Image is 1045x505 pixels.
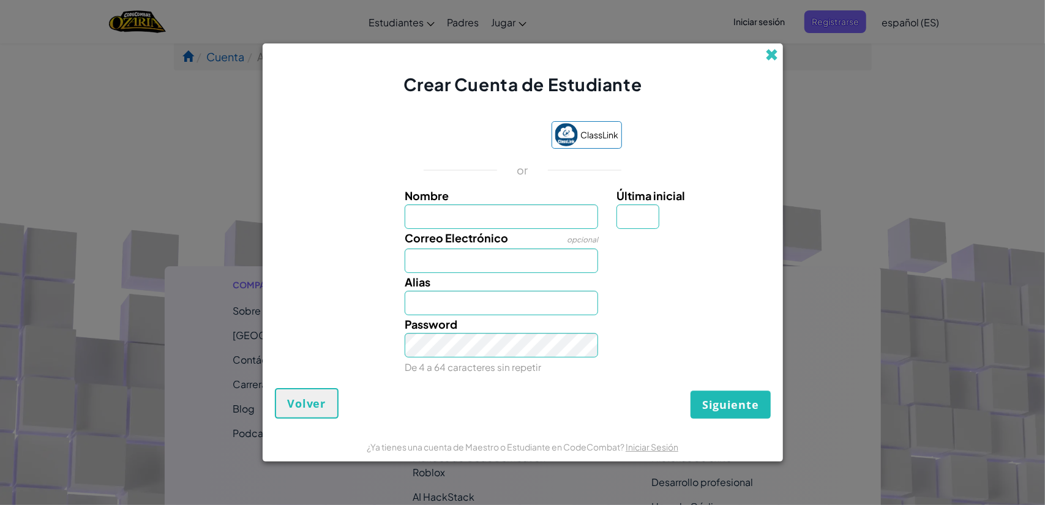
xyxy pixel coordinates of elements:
[626,441,678,452] a: Iniciar Sesión
[581,126,619,144] span: ClassLink
[288,396,326,411] span: Volver
[367,441,626,452] span: ¿Ya tienes una cuenta de Maestro o Estudiante en CodeCombat?
[405,275,430,289] span: Alias
[405,231,508,245] span: Correo Electrónico
[517,163,528,178] p: or
[691,391,770,419] button: Siguiente
[275,388,339,419] button: Volver
[567,235,598,244] span: opcional
[555,123,578,146] img: classlink-logo-small.png
[405,361,541,373] small: De 4 a 64 caracteres sin repetir
[616,189,685,203] span: Última inicial
[405,317,457,331] span: Password
[418,122,545,149] iframe: Botón de Acceder con Google
[702,397,758,412] span: Siguiente
[405,189,449,203] span: Nombre
[403,73,642,95] span: Crear Cuenta de Estudiante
